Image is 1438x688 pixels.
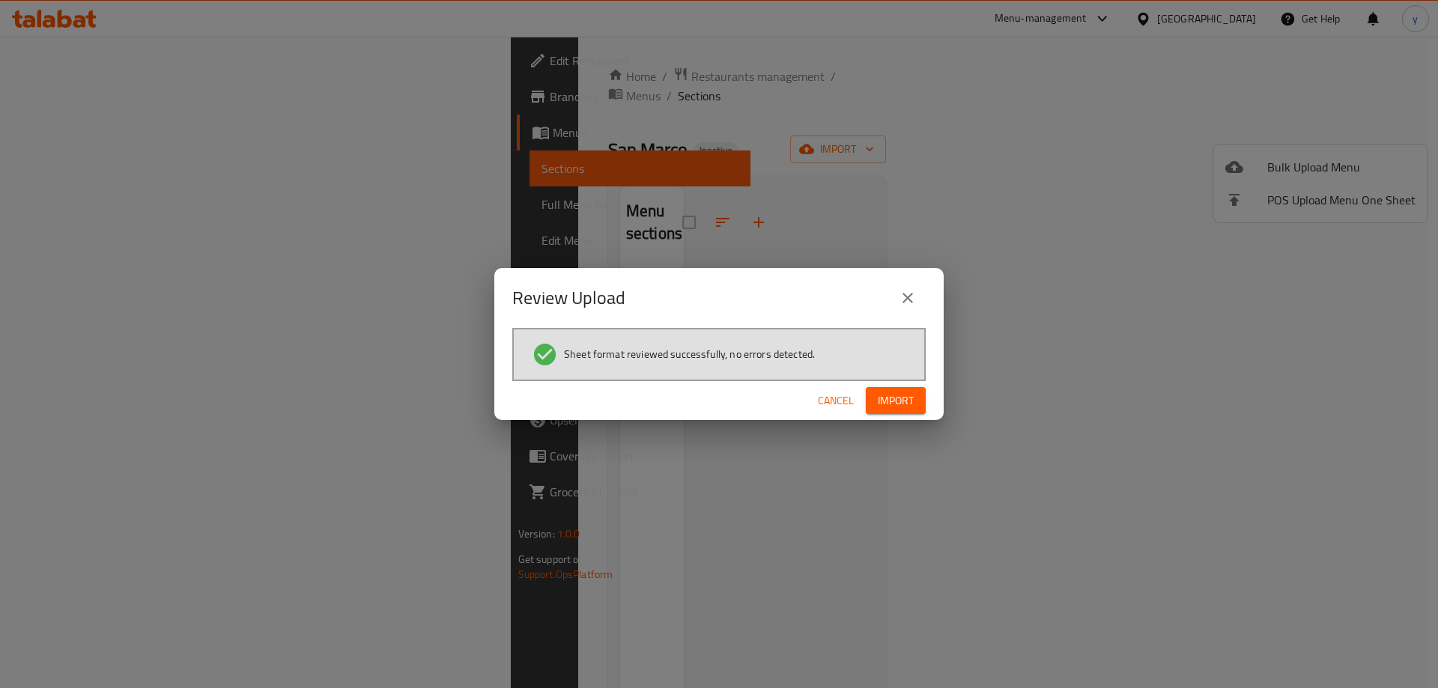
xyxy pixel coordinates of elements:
[564,347,815,362] span: Sheet format reviewed successfully, no errors detected.
[512,286,625,310] h2: Review Upload
[890,280,926,316] button: close
[818,392,854,410] span: Cancel
[866,387,926,415] button: Import
[812,387,860,415] button: Cancel
[878,392,914,410] span: Import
